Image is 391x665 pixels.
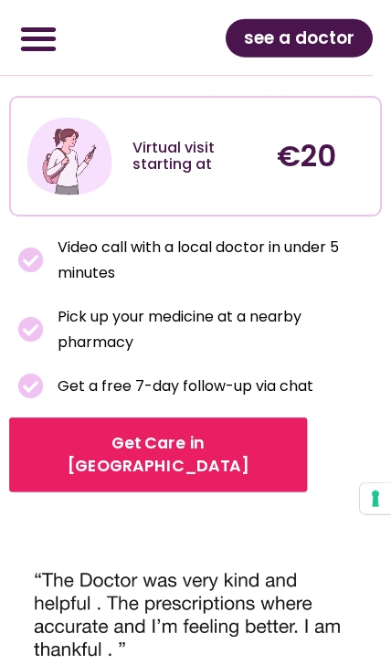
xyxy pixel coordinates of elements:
span: Get Care in [GEOGRAPHIC_DATA] [28,431,289,478]
button: Your consent preferences for tracking technologies [360,483,391,514]
span: Get a free 7-day follow-up via chat [53,374,313,399]
a: see a doctor [226,19,373,58]
span: see a doctor [244,24,354,53]
div: Menu Toggle [9,9,67,67]
div: Virtual visit starting at [132,140,234,172]
h4: €20 [277,134,331,178]
img: Illustration depicting a young woman in a casual outfit, engaged with her smartphone. She has a p... [25,111,114,201]
a: Get Care in [GEOGRAPHIC_DATA] [9,417,307,492]
span: Pick up your medicine at a nearby pharmacy [53,304,373,355]
span: Video call with a local doctor in under 5 minutes [53,235,373,286]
